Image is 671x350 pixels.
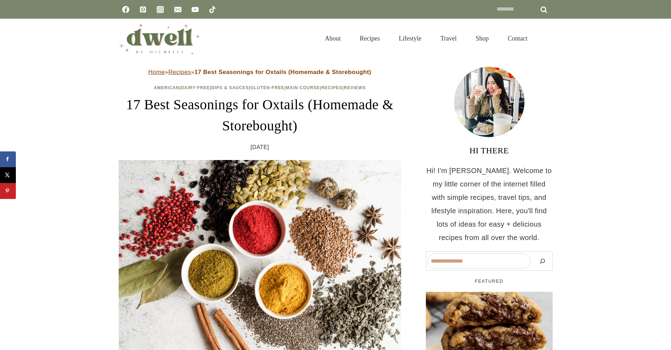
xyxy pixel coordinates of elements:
a: Pinterest [136,2,150,17]
h5: FEATURED [426,278,553,285]
a: Reviews [344,85,366,90]
img: DWELL by michelle [119,22,200,55]
a: TikTok [205,2,219,17]
p: Hi! I'm [PERSON_NAME]. Welcome to my little corner of the internet filled with simple recipes, tr... [426,164,553,244]
a: Gluten-Free [250,85,284,90]
a: Contact [498,26,537,51]
a: About [315,26,350,51]
a: Main Course [286,85,319,90]
a: Instagram [153,2,167,17]
a: Shop [466,26,498,51]
a: Travel [431,26,466,51]
span: | | | | | | [154,85,366,90]
a: YouTube [188,2,202,17]
a: Home [148,69,165,75]
a: Dairy-Free [181,85,210,90]
button: Search [534,253,551,269]
nav: Primary Navigation [315,26,537,51]
a: Dips & Sauces [211,85,249,90]
a: Recipes [168,69,191,75]
h3: HI THERE [426,144,553,157]
a: Lifestyle [389,26,431,51]
h1: 17 Best Seasonings for Oxtails (Homemade & Storebought) [119,94,401,136]
span: » » [148,69,371,75]
a: Email [171,2,185,17]
time: [DATE] [250,142,269,153]
a: American [154,85,179,90]
a: Facebook [119,2,133,17]
button: View Search Form [541,32,553,44]
a: Recipes [350,26,389,51]
a: Recipes [321,85,342,90]
strong: 17 Best Seasonings for Oxtails (Homemade & Storebought) [194,69,371,75]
